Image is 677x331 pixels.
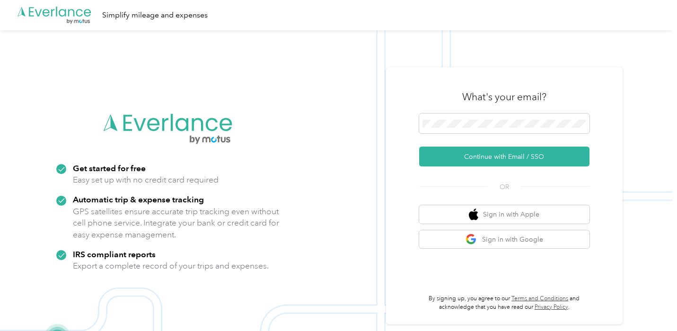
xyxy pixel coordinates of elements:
h3: What's your email? [462,90,546,104]
img: google logo [466,234,477,245]
strong: IRS compliant reports [73,249,156,259]
img: apple logo [469,209,478,220]
button: Continue with Email / SSO [419,147,589,166]
p: GPS satellites ensure accurate trip tracking even without cell phone service. Integrate your bank... [73,206,280,241]
strong: Automatic trip & expense tracking [73,194,204,204]
a: Terms and Conditions [511,295,568,302]
p: By signing up, you agree to our and acknowledge that you have read our . [419,295,589,311]
iframe: Everlance-gr Chat Button Frame [624,278,677,331]
button: google logoSign in with Google [419,230,589,249]
button: apple logoSign in with Apple [419,205,589,224]
span: OR [488,182,521,192]
strong: Get started for free [73,163,146,173]
a: Privacy Policy [535,304,568,311]
div: Simplify mileage and expenses [102,9,208,21]
p: Easy set up with no credit card required [73,174,219,186]
p: Export a complete record of your trips and expenses. [73,260,269,272]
